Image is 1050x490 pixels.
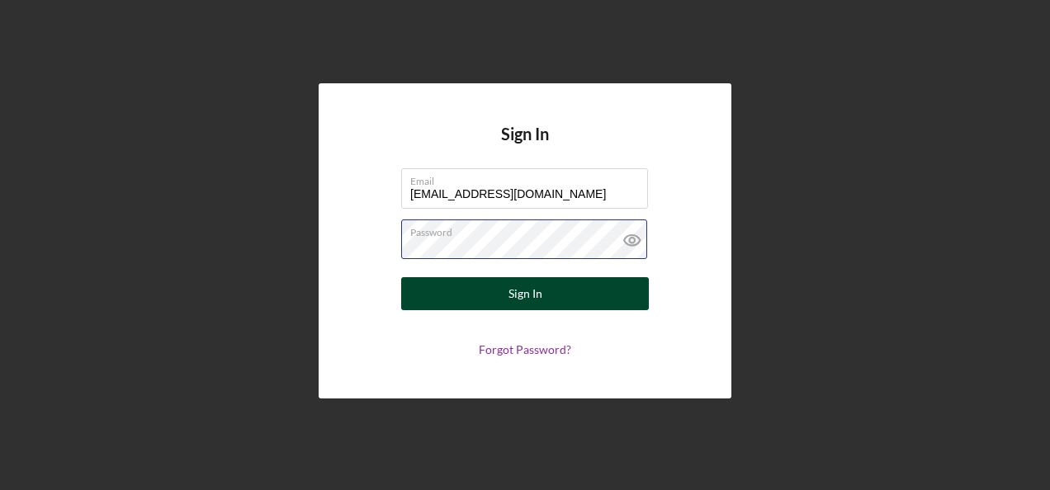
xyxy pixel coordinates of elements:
div: Sign In [508,277,542,310]
button: Sign In [401,277,649,310]
a: Forgot Password? [479,342,571,356]
label: Email [410,169,648,187]
h4: Sign In [501,125,549,168]
label: Password [410,220,648,238]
